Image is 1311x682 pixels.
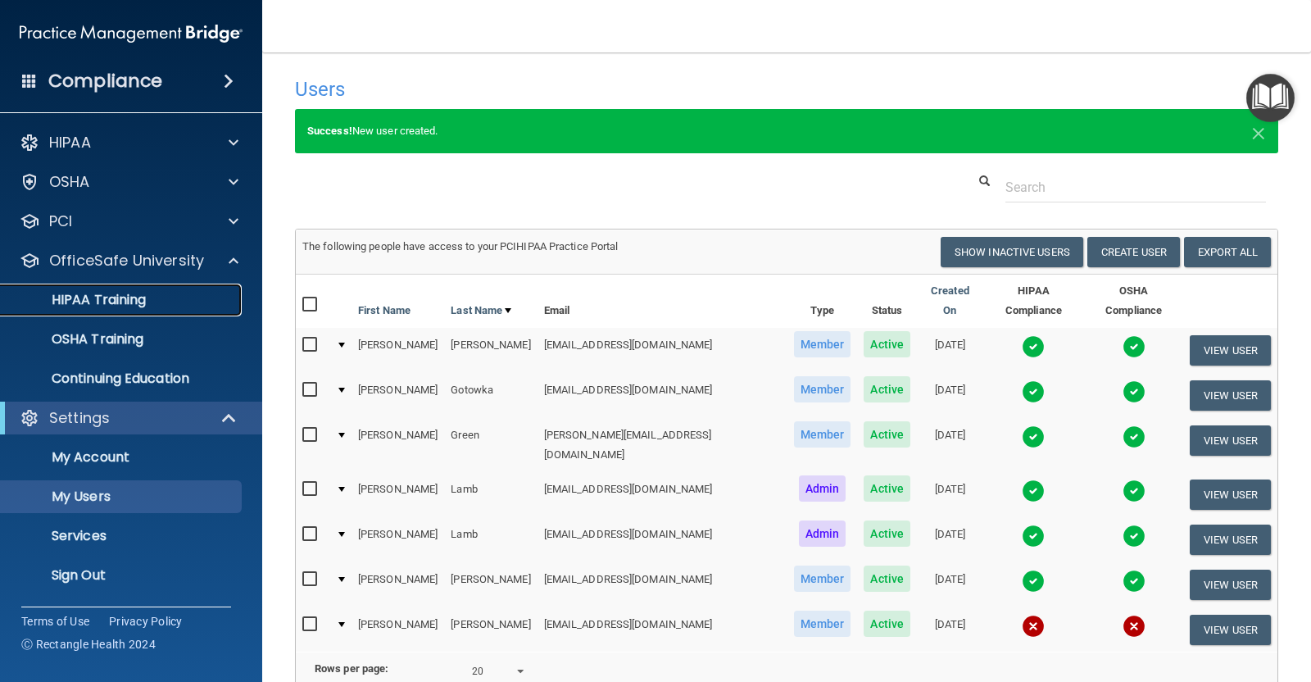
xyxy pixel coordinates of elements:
[538,275,787,328] th: Email
[1087,237,1180,267] button: Create User
[444,472,537,517] td: Lamb
[923,281,977,321] a: Created On
[358,301,411,321] a: First Name
[11,449,234,466] p: My Account
[1022,380,1045,403] img: tick.e7d51cea.svg
[1190,425,1271,456] button: View User
[1022,615,1045,638] img: cross.ca9f0e7f.svg
[444,517,537,562] td: Lamb
[1123,570,1145,593] img: tick.e7d51cea.svg
[444,562,537,607] td: [PERSON_NAME]
[1184,237,1271,267] a: Export All
[538,607,787,652] td: [EMAIL_ADDRESS][DOMAIN_NAME]
[1123,615,1145,638] img: cross.ca9f0e7f.svg
[864,475,910,502] span: Active
[352,607,444,652] td: [PERSON_NAME]
[1084,275,1183,328] th: OSHA Compliance
[20,408,238,428] a: Settings
[307,125,352,137] strong: Success!
[864,566,910,592] span: Active
[1190,615,1271,645] button: View User
[1251,121,1266,141] button: Close
[864,376,910,402] span: Active
[1022,335,1045,358] img: tick.e7d51cea.svg
[794,331,851,357] span: Member
[1123,480,1145,502] img: tick.e7d51cea.svg
[11,292,146,308] p: HIPAA Training
[917,328,983,373] td: [DATE]
[444,418,537,472] td: Green
[444,373,537,418] td: Gotowka
[20,133,238,152] a: HIPAA
[538,472,787,517] td: [EMAIL_ADDRESS][DOMAIN_NAME]
[799,521,846,547] span: Admin
[11,567,234,584] p: Sign Out
[21,613,89,630] a: Terms of Use
[1022,425,1045,448] img: tick.e7d51cea.svg
[917,418,983,472] td: [DATE]
[352,373,444,418] td: [PERSON_NAME]
[1251,115,1266,148] span: ×
[794,421,851,448] span: Member
[1123,380,1145,403] img: tick.e7d51cea.svg
[11,489,234,505] p: My Users
[295,79,859,100] h4: Users
[917,562,983,607] td: [DATE]
[1022,570,1045,593] img: tick.e7d51cea.svg
[48,70,162,93] h4: Compliance
[983,275,1085,328] th: HIPAA Compliance
[917,472,983,517] td: [DATE]
[444,607,537,652] td: [PERSON_NAME]
[11,371,234,387] p: Continuing Education
[302,240,619,252] span: The following people have access to your PCIHIPAA Practice Portal
[941,237,1083,267] button: Show Inactive Users
[794,376,851,402] span: Member
[20,211,238,231] a: PCI
[538,328,787,373] td: [EMAIL_ADDRESS][DOMAIN_NAME]
[864,331,910,357] span: Active
[49,133,91,152] p: HIPAA
[451,301,511,321] a: Last Name
[315,662,388,675] b: Rows per page:
[917,373,983,418] td: [DATE]
[794,566,851,592] span: Member
[1190,380,1271,411] button: View User
[11,528,234,544] p: Services
[1123,335,1145,358] img: tick.e7d51cea.svg
[109,613,183,630] a: Privacy Policy
[917,607,983,652] td: [DATE]
[49,172,90,192] p: OSHA
[352,562,444,607] td: [PERSON_NAME]
[787,275,858,328] th: Type
[538,373,787,418] td: [EMAIL_ADDRESS][DOMAIN_NAME]
[352,517,444,562] td: [PERSON_NAME]
[857,275,917,328] th: Status
[49,211,72,231] p: PCI
[49,251,204,271] p: OfficeSafe University
[1022,525,1045,548] img: tick.e7d51cea.svg
[538,517,787,562] td: [EMAIL_ADDRESS][DOMAIN_NAME]
[11,331,143,348] p: OSHA Training
[538,562,787,607] td: [EMAIL_ADDRESS][DOMAIN_NAME]
[917,517,983,562] td: [DATE]
[864,421,910,448] span: Active
[352,418,444,472] td: [PERSON_NAME]
[1123,525,1145,548] img: tick.e7d51cea.svg
[794,611,851,637] span: Member
[295,109,1278,153] div: New user created.
[21,636,156,652] span: Ⓒ Rectangle Health 2024
[1022,480,1045,502] img: tick.e7d51cea.svg
[538,418,787,472] td: [PERSON_NAME][EMAIL_ADDRESS][DOMAIN_NAME]
[1190,570,1271,600] button: View User
[864,521,910,547] span: Active
[1123,425,1145,448] img: tick.e7d51cea.svg
[799,475,846,502] span: Admin
[352,472,444,517] td: [PERSON_NAME]
[864,611,910,637] span: Active
[1190,480,1271,510] button: View User
[1190,525,1271,555] button: View User
[1005,172,1266,202] input: Search
[49,408,110,428] p: Settings
[1246,74,1295,122] button: Open Resource Center
[20,17,243,50] img: PMB logo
